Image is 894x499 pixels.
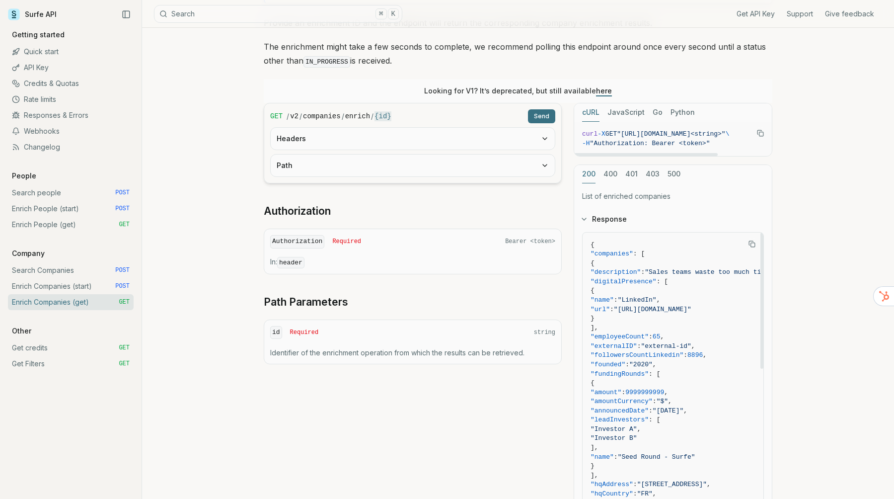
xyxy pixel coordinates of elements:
span: POST [115,189,130,197]
span: Bearer <token> [505,238,555,246]
kbd: ⌘ [375,8,386,19]
span: "LinkedIn" [618,296,657,304]
span: -X [597,130,605,138]
span: : [ [649,416,660,423]
span: curl [582,130,597,138]
code: enrich [345,111,370,121]
a: here [596,86,612,95]
button: 401 [625,165,638,183]
span: "Investor A" [591,425,637,433]
span: "amountCurrency" [591,398,653,405]
a: API Key [8,60,134,76]
span: : [614,453,618,461]
p: Other [8,326,35,336]
span: "Authorization: Bearer <token>" [590,140,710,147]
a: Get credits GET [8,340,134,356]
span: , [657,296,661,304]
a: Quick start [8,44,134,60]
span: : [633,490,637,498]
span: GET [119,360,130,368]
span: ], [591,472,598,479]
button: Send [528,109,555,123]
button: Copy Text [753,126,768,141]
kbd: K [388,8,399,19]
span: GET [119,298,130,306]
code: Authorization [270,235,324,249]
a: Authorization [264,204,331,218]
p: Getting started [8,30,69,40]
button: cURL [582,103,599,122]
a: Changelog [8,139,134,155]
button: 200 [582,165,596,183]
span: , [637,425,641,433]
button: Response [574,206,772,232]
span: -H [582,140,590,147]
p: People [8,171,40,181]
span: "fundingRounds" [591,370,649,378]
span: "announcedDate" [591,407,649,415]
span: : [641,268,645,276]
span: "name" [591,453,614,461]
span: "hqAddress" [591,481,633,488]
a: Enrich People (get) GET [8,217,134,233]
span: 65 [653,333,661,340]
span: { [591,241,595,249]
span: "Seed Round - Surfe" [618,453,695,461]
button: Python [670,103,695,122]
span: "[STREET_ADDRESS]" [637,481,707,488]
span: : [649,407,653,415]
span: : [ [633,250,645,257]
span: { [591,379,595,387]
span: : [653,398,657,405]
a: Responses & Errors [8,107,134,123]
span: , [707,481,711,488]
span: , [683,407,687,415]
span: "2020" [629,361,653,368]
a: Give feedback [825,9,874,19]
span: : [ [657,278,668,285]
span: "url" [591,306,610,313]
span: , [653,490,657,498]
span: 9999999999 [625,389,664,396]
span: "Investor B" [591,434,637,442]
span: , [664,389,668,396]
span: / [287,111,289,121]
span: "[URL][DOMAIN_NAME]" [614,306,691,313]
span: "external-id" [641,342,691,350]
span: / [371,111,373,121]
span: { [591,287,595,294]
p: In: [270,257,555,268]
code: {id} [374,111,391,121]
span: POST [115,282,130,290]
span: "name" [591,296,614,304]
span: : [621,389,625,396]
span: : [633,481,637,488]
button: 400 [603,165,617,183]
a: Support [787,9,813,19]
span: "externalID" [591,342,637,350]
span: "companies" [591,250,633,257]
span: "amount" [591,389,621,396]
span: GET [119,344,130,352]
span: "employeeCount" [591,333,649,340]
p: Looking for V1? It’s deprecated, but still available [424,86,612,96]
span: "founded" [591,361,625,368]
span: : [683,351,687,359]
code: v2 [290,111,298,121]
span: : [625,361,629,368]
code: id [270,326,282,339]
button: 500 [668,165,680,183]
a: Enrich Companies (start) POST [8,278,134,294]
span: GET [119,221,130,229]
span: { [591,259,595,267]
span: "$" [657,398,668,405]
span: } [591,315,595,322]
a: Webhooks [8,123,134,139]
a: Surfe API [8,7,57,22]
span: POST [115,266,130,274]
span: \ [726,130,730,138]
span: : [614,296,618,304]
span: : [637,342,641,350]
span: "FR" [637,490,653,498]
span: : [ [649,370,660,378]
